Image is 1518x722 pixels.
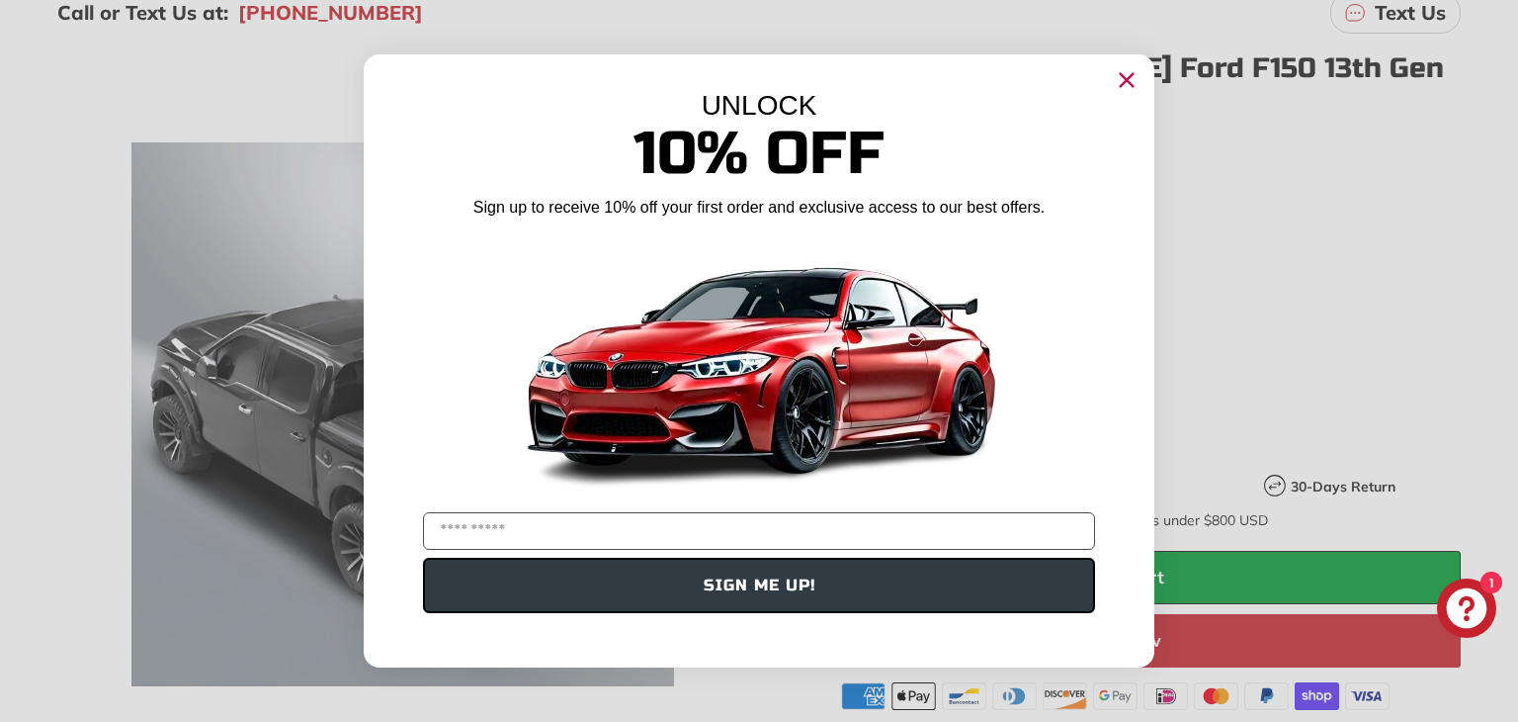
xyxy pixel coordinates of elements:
span: UNLOCK [702,90,817,121]
span: 10% Off [633,118,885,190]
button: Close dialog [1111,64,1142,96]
button: SIGN ME UP! [423,558,1095,613]
input: YOUR EMAIL [423,512,1095,550]
span: Sign up to receive 10% off your first order and exclusive access to our best offers. [473,199,1045,216]
img: Banner showing BMW 4 Series Body kit [512,226,1006,504]
inbox-online-store-chat: Shopify online store chat [1431,579,1502,643]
